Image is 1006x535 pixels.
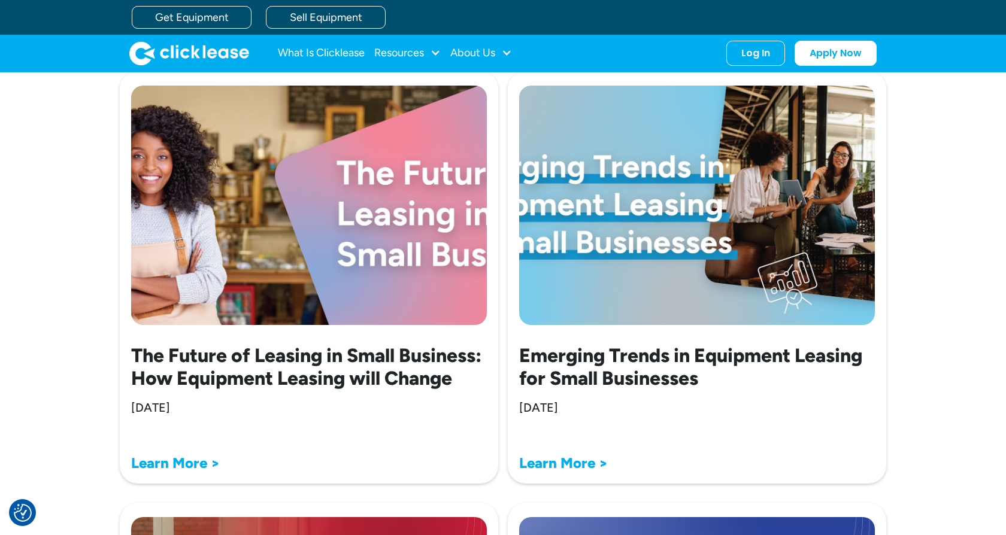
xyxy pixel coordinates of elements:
a: Learn More > [131,454,220,472]
button: Consent Preferences [14,504,32,522]
h2: Emerging Trends in Equipment Leasing for Small Businesses [519,344,875,390]
div: Resources [374,41,441,65]
div: [DATE] [131,400,170,415]
a: home [129,41,249,65]
a: Get Equipment [132,6,251,29]
a: Apply Now [795,41,877,66]
a: Learn More > [519,454,608,472]
div: Log In [741,47,770,59]
a: What Is Clicklease [278,41,365,65]
div: About Us [450,41,512,65]
img: Revisit consent button [14,504,32,522]
div: [DATE] [519,400,558,415]
h2: The Future of Leasing in Small Business: How Equipment Leasing will Change [131,344,487,390]
img: Clicklease logo [129,41,249,65]
a: Sell Equipment [266,6,386,29]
